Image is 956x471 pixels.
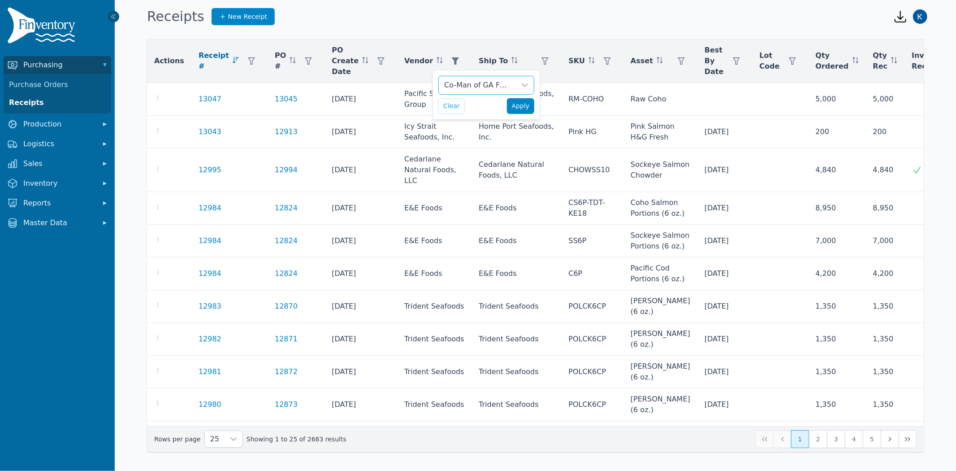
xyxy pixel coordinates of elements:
[809,83,866,116] td: 5,000
[199,50,229,72] span: Receipt #
[899,430,917,448] button: Last Page
[472,356,561,388] td: Trident Seafoods
[199,399,221,410] a: 12980
[697,421,753,454] td: [DATE]
[561,388,623,421] td: POLCK6CP
[912,50,948,72] span: Invoice Received
[561,323,623,356] td: POLCK6CP
[199,165,221,175] a: 12995
[760,50,780,72] span: Lot Code
[275,268,298,279] a: 12824
[324,225,397,257] td: [DATE]
[623,225,697,257] td: Sockeye Salmon Portions (6 oz.)
[472,257,561,290] td: E&E Foods
[507,98,535,114] button: Apply
[275,50,286,72] span: PO #
[332,45,359,77] span: PO Create Date
[147,9,204,25] h1: Receipts
[4,155,111,173] button: Sales
[866,323,905,356] td: 1,350
[623,83,697,116] td: Raw Coho
[4,135,111,153] button: Logistics
[397,83,472,116] td: Pacific Seafood Group
[866,192,905,225] td: 8,950
[439,76,516,94] div: Co-Man of GA Foods
[561,257,623,290] td: C6P
[631,56,653,66] span: Asset
[324,323,397,356] td: [DATE]
[568,56,585,66] span: SKU
[324,388,397,421] td: [DATE]
[397,148,472,192] td: Cedarlane Natural Foods, LLC
[479,56,508,66] span: Ship To
[809,148,866,192] td: 4,840
[275,203,298,214] a: 12824
[913,9,927,24] img: Kathleen Gray
[561,192,623,225] td: CS6P-TDT-KE18
[397,192,472,225] td: E&E Foods
[324,148,397,192] td: [DATE]
[866,83,905,116] td: 5,000
[697,290,753,323] td: [DATE]
[561,225,623,257] td: SS6P
[866,148,905,192] td: 4,840
[705,45,724,77] span: Best By Date
[4,174,111,192] button: Inventory
[438,98,465,114] button: Clear
[697,388,753,421] td: [DATE]
[397,225,472,257] td: E&E Foods
[623,290,697,323] td: [PERSON_NAME] (6 oz.)
[809,356,866,388] td: 1,350
[809,290,866,323] td: 1,350
[199,203,221,214] a: 12984
[404,56,433,66] span: Vendor
[791,430,809,448] button: Page 1
[23,198,95,209] span: Reports
[809,430,827,448] button: Page 2
[397,257,472,290] td: E&E Foods
[697,356,753,388] td: [DATE]
[561,148,623,192] td: CHOWSS10
[866,290,905,323] td: 1,350
[397,356,472,388] td: Trident Seafoods
[4,194,111,212] button: Reports
[697,192,753,225] td: [DATE]
[809,421,866,454] td: 2,700
[7,7,79,47] img: Finventory
[5,76,109,94] a: Purchase Orders
[816,50,849,72] span: Qty Ordered
[866,421,905,454] td: 2,700
[623,388,697,421] td: [PERSON_NAME] (6 oz.)
[561,83,623,116] td: RM-COHO
[809,116,866,148] td: 200
[561,421,623,454] td: POLCK6CP
[23,158,95,169] span: Sales
[623,257,697,290] td: Pacific Cod Portions (6 oz.)
[275,94,298,105] a: 13045
[275,399,298,410] a: 12873
[23,119,95,130] span: Production
[324,116,397,148] td: [DATE]
[4,56,111,74] button: Purchasing
[561,290,623,323] td: POLCK6CP
[324,290,397,323] td: [DATE]
[472,225,561,257] td: E&E Foods
[866,225,905,257] td: 7,000
[561,116,623,148] td: Pink HG
[866,116,905,148] td: 200
[866,388,905,421] td: 1,350
[199,268,221,279] a: 12984
[623,356,697,388] td: [PERSON_NAME] (6 oz.)
[397,116,472,148] td: Icy Strait Seafoods, Inc.
[275,165,298,175] a: 12994
[397,421,472,454] td: Trident Seafoods
[23,139,95,149] span: Logistics
[845,430,863,448] button: Page 4
[397,290,472,323] td: Trident Seafoods
[827,430,845,448] button: Page 3
[275,301,298,312] a: 12870
[623,323,697,356] td: [PERSON_NAME] (6 oz.)
[23,178,95,189] span: Inventory
[199,334,221,345] a: 12982
[623,116,697,148] td: Pink Salmon H&G Fresh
